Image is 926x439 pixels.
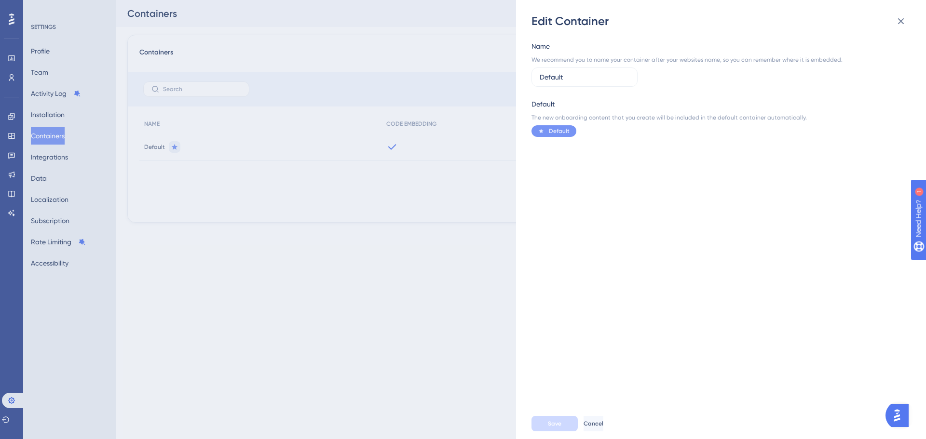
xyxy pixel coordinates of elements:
[584,416,603,431] button: Cancel
[531,13,912,29] div: Edit Container
[531,416,578,431] button: Save
[23,2,60,14] span: Need Help?
[531,98,905,110] div: Default
[531,40,550,52] div: Name
[531,114,905,121] div: The new onboarding content that you create will be included in the default container automatically.
[548,420,561,427] span: Save
[584,420,603,427] span: Cancel
[67,5,70,13] div: 1
[531,56,843,64] div: We recommend you to name your container after your websites name, so you can remember where it is...
[885,401,914,430] iframe: UserGuiding AI Assistant Launcher
[549,127,570,135] span: Default
[540,72,629,82] input: Container name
